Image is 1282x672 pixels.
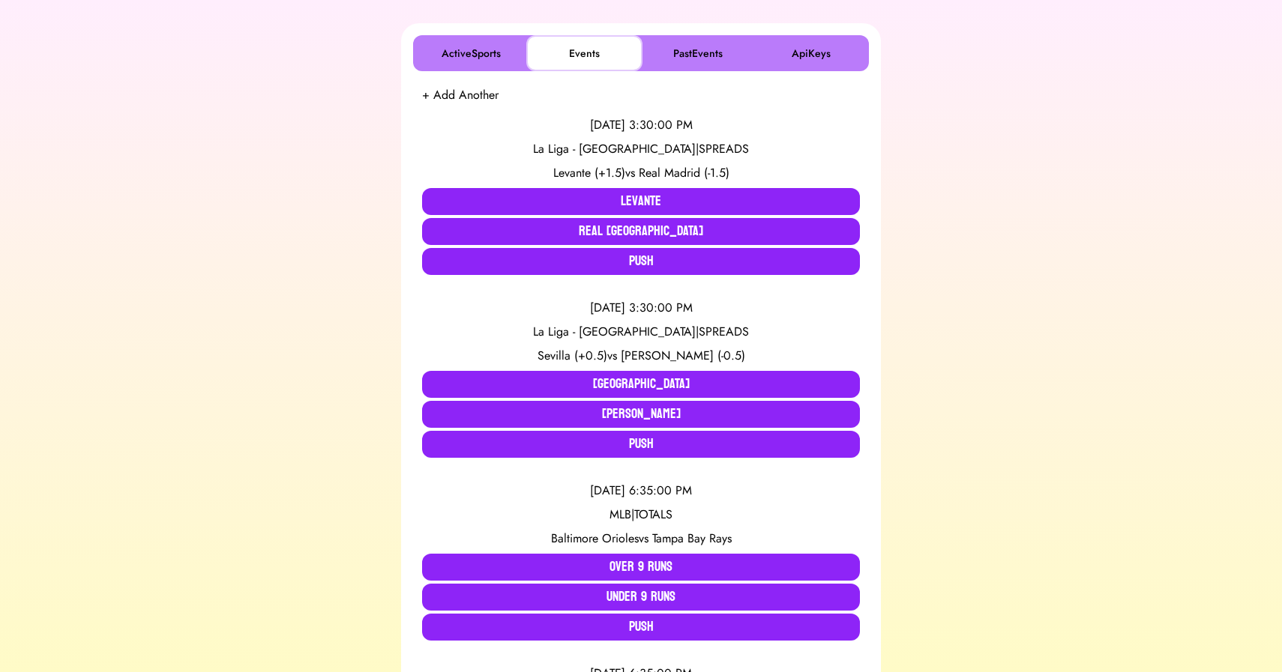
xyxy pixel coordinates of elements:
button: [GEOGRAPHIC_DATA] [422,371,860,398]
div: vs [422,164,860,182]
div: vs [422,530,860,548]
div: La Liga - [GEOGRAPHIC_DATA] | SPREADS [422,323,860,341]
span: Baltimore Orioles [551,530,639,547]
span: Tampa Bay Rays [652,530,732,547]
button: Push [422,431,860,458]
div: MLB | TOTALS [422,506,860,524]
button: + Add Another [422,86,499,104]
div: vs [422,347,860,365]
button: PastEvents [642,38,753,68]
div: [DATE] 3:30:00 PM [422,299,860,317]
button: [PERSON_NAME] [422,401,860,428]
span: Real Madrid (-1.5) [639,164,729,181]
div: [DATE] 3:30:00 PM [422,116,860,134]
span: Sevilla (+0.5) [538,347,607,364]
button: ActiveSports [416,38,526,68]
button: Real [GEOGRAPHIC_DATA] [422,218,860,245]
button: ApiKeys [756,38,866,68]
div: [DATE] 6:35:00 PM [422,482,860,500]
button: Push [422,248,860,275]
span: [PERSON_NAME] (-0.5) [621,347,745,364]
span: Levante (+1.5) [553,164,625,181]
button: Events [529,38,640,68]
button: Under 9 Runs [422,584,860,611]
div: La Liga - [GEOGRAPHIC_DATA] | SPREADS [422,140,860,158]
button: Push [422,614,860,641]
button: Over 9 Runs [422,554,860,581]
button: Levante [422,188,860,215]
